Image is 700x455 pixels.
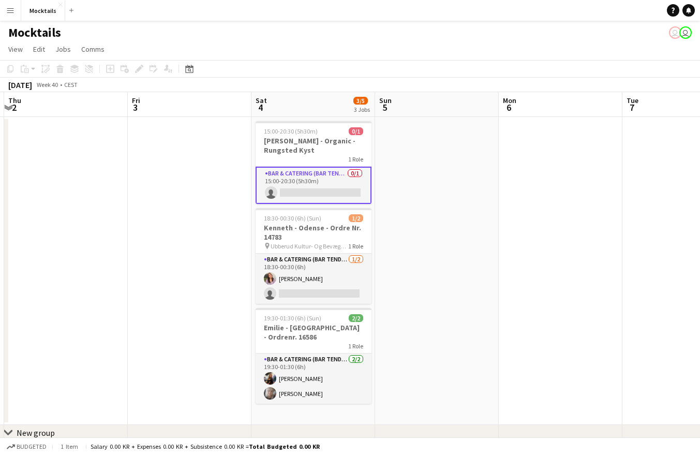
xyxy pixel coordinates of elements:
[349,214,363,222] span: 1/2
[17,428,55,438] div: New group
[503,96,516,105] span: Mon
[353,97,368,105] span: 3/5
[81,45,105,54] span: Comms
[8,80,32,90] div: [DATE]
[379,96,392,105] span: Sun
[256,96,267,105] span: Sat
[8,96,21,105] span: Thu
[256,121,371,204] app-job-card: 15:00-20:30 (5h30m)0/1[PERSON_NAME] - Organic - Rungsted Kyst1 RoleBar & Catering (Bar Tender)0/1...
[256,167,371,204] app-card-role: Bar & Catering (Bar Tender)0/115:00-20:30 (5h30m)
[256,308,371,404] app-job-card: 19:30-01:30 (6h) (Sun)2/2Emilie - [GEOGRAPHIC_DATA] - Ordrenr. 165861 RoleBar & Catering (Bar Ten...
[669,26,681,39] app-user-avatar: Sebastian Lysholt Skjold
[5,441,48,452] button: Budgeted
[8,45,23,54] span: View
[64,81,78,89] div: CEST
[34,81,60,89] span: Week 40
[348,342,363,350] span: 1 Role
[378,101,392,113] span: 5
[501,101,516,113] span: 6
[21,1,65,21] button: Mocktails
[132,96,140,105] span: Fri
[8,25,61,40] h1: Mocktails
[77,42,109,56] a: Comms
[264,314,321,322] span: 19:30-01:30 (6h) (Sun)
[249,443,320,450] span: Total Budgeted 0.00 KR
[271,242,348,250] span: Ubberud Kultur- Og Bevægelseshus
[51,42,75,56] a: Jobs
[130,101,140,113] span: 3
[627,96,638,105] span: Tue
[625,101,638,113] span: 7
[91,443,320,450] div: Salary 0.00 KR + Expenses 0.00 KR + Subsistence 0.00 KR =
[256,136,371,155] h3: [PERSON_NAME] - Organic - Rungsted Kyst
[348,155,363,163] span: 1 Role
[256,354,371,404] app-card-role: Bar & Catering (Bar Tender)2/219:30-01:30 (6h)[PERSON_NAME][PERSON_NAME]
[33,45,45,54] span: Edit
[679,26,692,39] app-user-avatar: Hektor Pantas
[256,323,371,342] h3: Emilie - [GEOGRAPHIC_DATA] - Ordrenr. 16586
[256,254,371,304] app-card-role: Bar & Catering (Bar Tender)1/218:30-00:30 (6h)[PERSON_NAME]
[29,42,49,56] a: Edit
[349,127,363,135] span: 0/1
[4,42,27,56] a: View
[264,127,318,135] span: 15:00-20:30 (5h30m)
[17,443,47,450] span: Budgeted
[254,101,267,113] span: 4
[57,443,82,450] span: 1 item
[349,314,363,322] span: 2/2
[354,106,370,113] div: 3 Jobs
[264,214,321,222] span: 18:30-00:30 (6h) (Sun)
[256,208,371,304] app-job-card: 18:30-00:30 (6h) (Sun)1/2Kenneth - Odense - Ordre Nr. 14783 Ubberud Kultur- Og Bevægelseshus1 Rol...
[348,242,363,250] span: 1 Role
[7,101,21,113] span: 2
[256,223,371,242] h3: Kenneth - Odense - Ordre Nr. 14783
[55,45,71,54] span: Jobs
